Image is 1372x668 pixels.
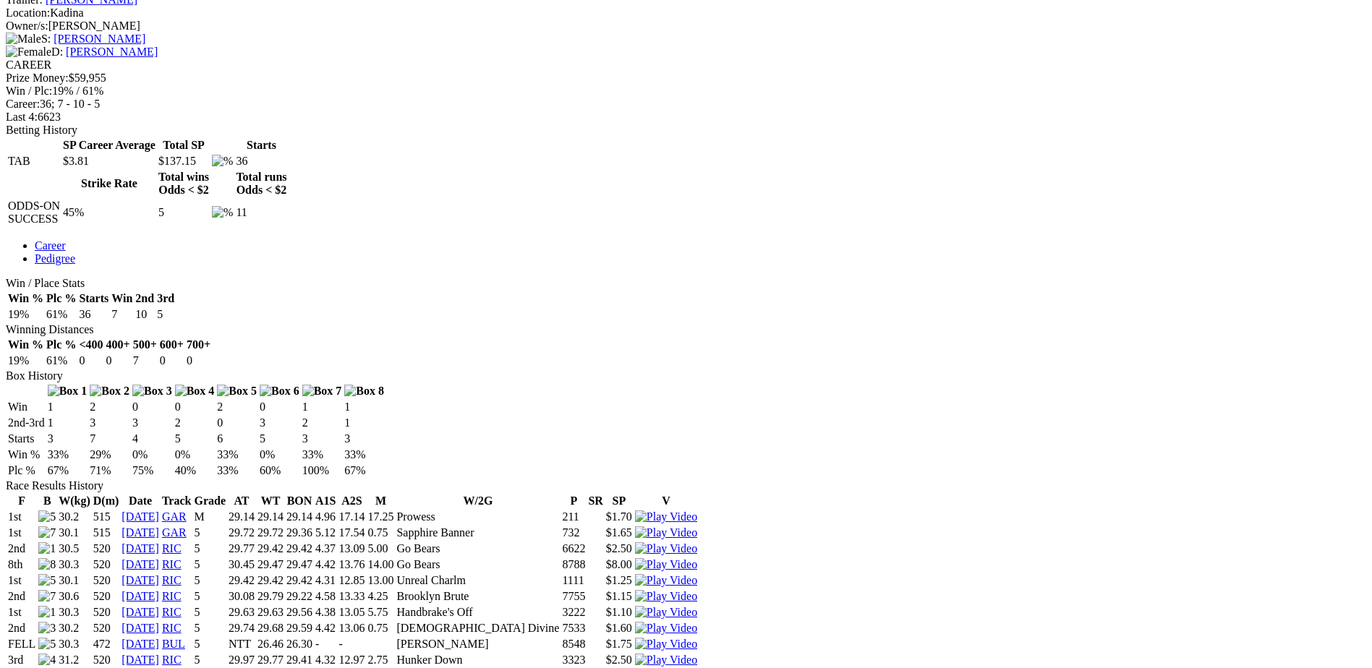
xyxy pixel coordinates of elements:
[259,463,300,478] td: 60%
[228,573,255,588] td: 29.42
[315,510,336,524] td: 4.96
[257,637,284,651] td: 26.46
[338,541,365,556] td: 13.09
[561,557,586,572] td: 8788
[78,307,109,322] td: 36
[132,354,158,368] td: 7
[228,637,255,651] td: NTT
[259,416,300,430] td: 3
[257,621,284,635] td: 29.68
[396,621,560,635] td: [DEMOGRAPHIC_DATA] Divine
[78,354,103,368] td: 0
[367,605,394,620] td: 5.75
[111,291,133,306] th: Win
[286,573,313,588] td: 29.42
[6,111,38,123] span: Last 4:
[38,654,56,667] img: 4
[315,526,336,540] td: 5.12
[38,574,56,587] img: 5
[367,541,394,556] td: 5.00
[6,479,1366,492] div: Race Results History
[338,557,365,572] td: 13.76
[132,385,172,398] img: Box 3
[286,526,313,540] td: 29.36
[635,542,697,554] a: View replay
[93,557,120,572] td: 520
[561,526,586,540] td: 732
[216,448,257,462] td: 33%
[259,432,300,446] td: 5
[93,605,120,620] td: 520
[216,432,257,446] td: 6
[338,605,365,620] td: 13.05
[161,494,192,508] th: Track
[89,448,130,462] td: 29%
[6,369,1366,382] div: Box History
[193,573,226,588] td: 5
[367,526,394,540] td: 0.75
[302,432,343,446] td: 3
[7,400,46,414] td: Win
[7,573,36,588] td: 1st
[89,416,130,430] td: 3
[93,621,120,635] td: 520
[162,606,182,618] a: RIC
[7,416,46,430] td: 2nd-3rd
[38,494,56,508] th: B
[93,526,120,540] td: 515
[315,494,336,508] th: A1S
[62,170,156,197] th: Strike Rate
[635,638,697,651] img: Play Video
[38,622,56,635] img: 3
[338,494,365,508] th: A2S
[257,573,284,588] td: 29.42
[635,574,697,586] a: View replay
[6,124,1366,137] div: Betting History
[286,557,313,572] td: 29.47
[62,154,156,168] td: $3.81
[93,637,120,651] td: 472
[46,338,77,352] th: Plc %
[605,605,633,620] td: $1.10
[35,252,75,265] a: Pedigree
[257,541,284,556] td: 29.42
[193,589,226,604] td: 5
[338,589,365,604] td: 13.33
[235,138,287,153] th: Starts
[7,354,44,368] td: 19%
[216,400,257,414] td: 2
[47,400,88,414] td: 1
[156,291,175,306] th: 3rd
[302,448,343,462] td: 33%
[132,338,158,352] th: 500+
[78,338,103,352] th: <400
[193,605,226,620] td: 5
[6,20,1366,33] div: [PERSON_NAME]
[260,385,299,398] img: Box 6
[135,307,155,322] td: 10
[106,354,131,368] td: 0
[7,494,36,508] th: F
[38,542,56,555] img: 1
[162,622,182,634] a: RIC
[367,510,394,524] td: 17.25
[561,605,586,620] td: 3222
[367,494,394,508] th: M
[561,589,586,604] td: 7755
[186,354,211,368] td: 0
[35,239,66,252] a: Career
[338,573,365,588] td: 12.85
[635,590,697,602] a: View replay
[605,573,633,588] td: $1.25
[6,323,1366,336] div: Winning Distances
[338,526,365,540] td: 17.54
[7,432,46,446] td: Starts
[6,72,1366,85] div: $59,955
[158,170,210,197] th: Total wins Odds < $2
[132,432,173,446] td: 4
[38,526,56,539] img: 7
[605,510,633,524] td: $1.70
[605,621,633,635] td: $1.60
[605,557,633,572] td: $8.00
[286,510,313,524] td: 29.14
